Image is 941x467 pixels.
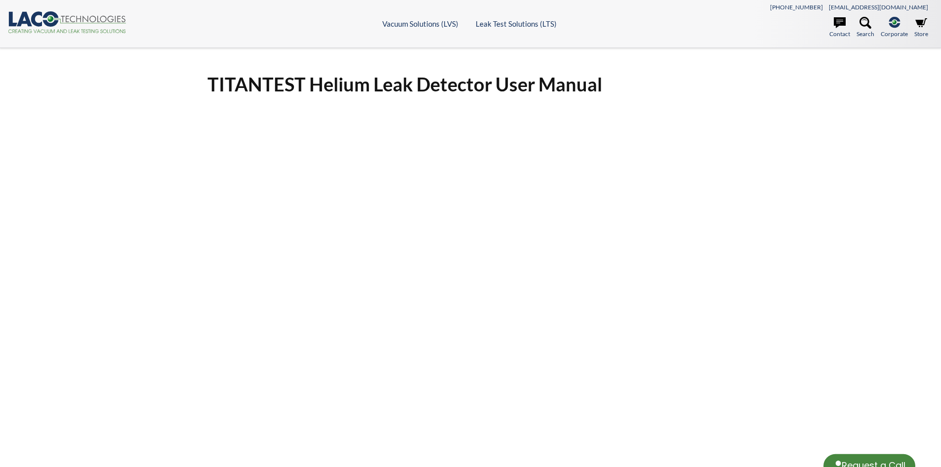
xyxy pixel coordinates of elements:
[770,3,823,11] a: [PHONE_NUMBER]
[382,19,458,28] a: Vacuum Solutions (LVS)
[881,29,908,39] span: Corporate
[829,3,928,11] a: [EMAIL_ADDRESS][DOMAIN_NAME]
[829,17,850,39] a: Contact
[857,17,874,39] a: Search
[476,19,557,28] a: Leak Test Solutions (LTS)
[914,17,928,39] a: Store
[207,72,734,96] h1: TITANTEST Helium Leak Detector User Manual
